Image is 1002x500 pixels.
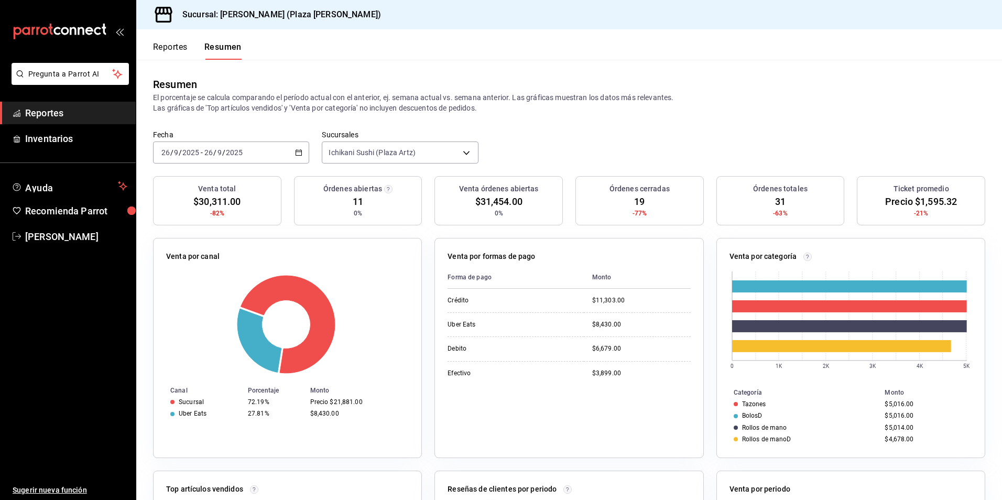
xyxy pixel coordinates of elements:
font: Reportes [153,42,188,52]
a: Pregunta a Parrot AI [7,76,129,87]
div: Crédito [448,296,552,305]
div: $5,016.00 [885,400,968,408]
p: Venta por formas de pago [448,251,535,262]
span: $30,311.00 [193,194,241,209]
div: Pestañas de navegación [153,42,242,60]
div: $8,430.00 [592,320,691,329]
font: [PERSON_NAME] [25,231,99,242]
div: Sucursal [179,398,204,406]
h3: Venta órdenes abiertas [459,183,539,194]
span: 31 [775,194,786,209]
div: Uber Eats [448,320,552,329]
span: -21% [914,209,929,218]
text: 2K [823,363,830,369]
th: Canal [154,385,244,396]
span: 0% [495,209,503,218]
div: $4,678.00 [885,436,968,443]
span: Precio $1,595.32 [885,194,957,209]
div: $5,014.00 [885,424,968,431]
input: -- [217,148,222,157]
text: 5K [963,363,970,369]
span: 19 [634,194,645,209]
span: Pregunta a Parrot AI [28,69,113,80]
text: 4K [917,363,923,369]
p: Venta por periodo [729,484,790,495]
font: Inventarios [25,133,73,144]
input: ---- [225,148,243,157]
label: Sucursales [322,131,478,138]
span: Ayuda [25,180,114,192]
button: open_drawer_menu [115,27,124,36]
th: Forma de pago [448,266,583,289]
span: / [170,148,173,157]
span: -63% [773,209,788,218]
p: El porcentaje se calcula comparando el período actual con el anterior, ej. semana actual vs. sema... [153,92,985,113]
input: ---- [182,148,200,157]
div: BolosD [742,412,763,419]
div: 72.19% [248,398,302,406]
div: Precio $21,881.00 [310,398,405,406]
div: $6,679.00 [592,344,691,353]
div: Efectivo [448,369,552,378]
div: $3,899.00 [592,369,691,378]
th: Porcentaje [244,385,306,396]
font: Recomienda Parrot [25,205,107,216]
div: Resumen [153,77,197,92]
input: -- [204,148,213,157]
span: $31,454.00 [475,194,522,209]
h3: Venta total [198,183,236,194]
span: / [213,148,216,157]
p: Venta por canal [166,251,220,262]
span: 11 [353,194,363,209]
h3: Órdenes abiertas [323,183,382,194]
span: -82% [210,209,225,218]
text: 0 [731,363,734,369]
div: Rollos de manoD [742,436,791,443]
span: 0% [354,209,362,218]
span: - [201,148,203,157]
text: 3K [869,363,876,369]
span: / [179,148,182,157]
p: Reseñas de clientes por periodo [448,484,557,495]
div: $8,430.00 [310,410,405,417]
h3: Ticket promedio [894,183,949,194]
th: Categoría [717,387,881,398]
input: -- [173,148,179,157]
div: Debito [448,344,552,353]
h3: Sucursal: [PERSON_NAME] (Plaza [PERSON_NAME]) [174,8,381,21]
span: / [222,148,225,157]
h3: Órdenes totales [753,183,808,194]
th: Monto [880,387,985,398]
p: Venta por categoría [729,251,797,262]
input: -- [161,148,170,157]
th: Monto [584,266,691,289]
label: Fecha [153,131,309,138]
font: Reportes [25,107,63,118]
span: Ichikani Sushi (Plaza Artz) [329,147,416,158]
div: 27.81% [248,410,302,417]
th: Monto [306,385,422,396]
div: Tazones [742,400,766,408]
button: Resumen [204,42,242,60]
font: Sugerir nueva función [13,486,87,494]
h3: Órdenes cerradas [609,183,670,194]
button: Pregunta a Parrot AI [12,63,129,85]
div: Uber Eats [179,410,206,417]
div: $11,303.00 [592,296,691,305]
div: Rollos de mano [742,424,787,431]
text: 1K [776,363,782,369]
p: Top artículos vendidos [166,484,243,495]
div: $5,016.00 [885,412,968,419]
span: -77% [633,209,647,218]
